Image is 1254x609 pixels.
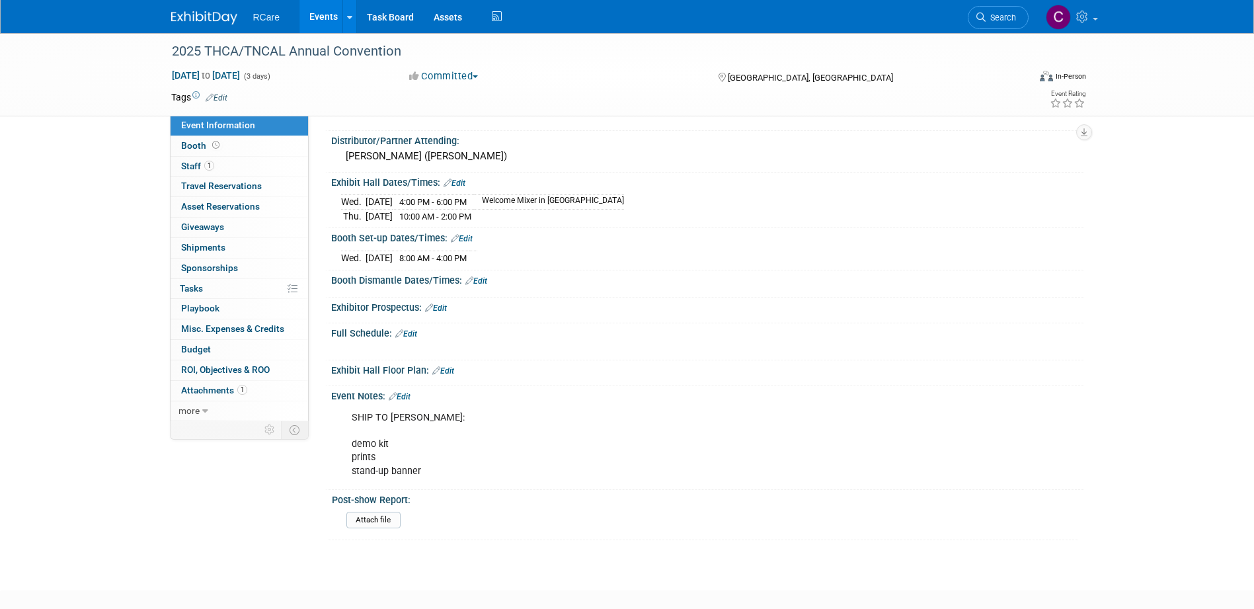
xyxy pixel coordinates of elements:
td: Thu. [341,209,366,223]
div: Distributor/Partner Attending: [331,131,1083,147]
td: Wed. [341,195,366,210]
span: [DATE] [DATE] [171,69,241,81]
span: Booth not reserved yet [210,140,222,150]
a: Edit [425,304,447,313]
button: Committed [405,69,483,83]
a: Edit [389,392,411,401]
td: [DATE] [366,209,393,223]
img: ExhibitDay [171,11,237,24]
a: Edit [465,276,487,286]
span: Shipments [181,242,225,253]
div: Event Format [951,69,1087,89]
td: Personalize Event Tab Strip [258,421,282,438]
div: SHIP TO [PERSON_NAME]: demo kit prints stand-up banner [342,405,938,484]
div: Booth Set-up Dates/Times: [331,228,1083,245]
a: Travel Reservations [171,177,308,196]
td: Toggle Event Tabs [281,421,308,438]
span: 1 [237,385,247,395]
span: Sponsorships [181,263,238,273]
a: Event Information [171,116,308,136]
a: Edit [206,93,227,102]
span: ROI, Objectives & ROO [181,364,270,375]
span: Booth [181,140,222,151]
td: Tags [171,91,227,104]
img: Connor Chmiel [1046,5,1071,30]
span: Event Information [181,120,255,130]
a: Edit [432,366,454,376]
span: (3 days) [243,72,270,81]
span: Giveaways [181,222,224,232]
div: Full Schedule: [331,323,1083,341]
img: Format-Inperson.png [1040,71,1053,81]
a: Sponsorships [171,259,308,278]
div: [PERSON_NAME] ([PERSON_NAME]) [341,146,1074,167]
td: Welcome Mixer in [GEOGRAPHIC_DATA] [474,195,624,210]
td: [DATE] [366,251,393,265]
a: Staff1 [171,157,308,177]
div: In-Person [1055,71,1086,81]
div: Booth Dismantle Dates/Times: [331,270,1083,288]
a: Giveaways [171,218,308,237]
td: [DATE] [366,195,393,210]
a: Edit [395,329,417,339]
a: Edit [451,234,473,243]
a: ROI, Objectives & ROO [171,360,308,380]
div: Exhibit Hall Floor Plan: [331,360,1083,378]
a: Asset Reservations [171,197,308,217]
span: RCare [253,12,280,22]
div: Exhibitor Prospectus: [331,298,1083,315]
td: Wed. [341,251,366,265]
span: Search [986,13,1016,22]
a: Shipments [171,238,308,258]
span: [GEOGRAPHIC_DATA], [GEOGRAPHIC_DATA] [728,73,893,83]
span: Attachments [181,385,247,395]
span: Asset Reservations [181,201,260,212]
span: more [178,405,200,416]
span: Tasks [180,283,203,294]
a: Tasks [171,279,308,299]
a: more [171,401,308,421]
a: Booth [171,136,308,156]
div: Exhibit Hall Dates/Times: [331,173,1083,190]
div: Event Rating [1050,91,1085,97]
span: Playbook [181,303,219,313]
span: Travel Reservations [181,181,262,191]
a: Search [968,6,1029,29]
span: Staff [181,161,214,171]
a: Edit [444,179,465,188]
div: 2025 THCA/TNCAL Annual Convention [167,40,1009,63]
span: Misc. Expenses & Credits [181,323,284,334]
div: Post-show Report: [332,490,1078,507]
span: 8:00 AM - 4:00 PM [399,253,467,263]
div: Event Notes: [331,386,1083,403]
a: Misc. Expenses & Credits [171,319,308,339]
a: Attachments1 [171,381,308,401]
span: 4:00 PM - 6:00 PM [399,197,467,207]
span: Budget [181,344,211,354]
span: 10:00 AM - 2:00 PM [399,212,471,222]
span: 1 [204,161,214,171]
a: Budget [171,340,308,360]
a: Playbook [171,299,308,319]
span: to [200,70,212,81]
